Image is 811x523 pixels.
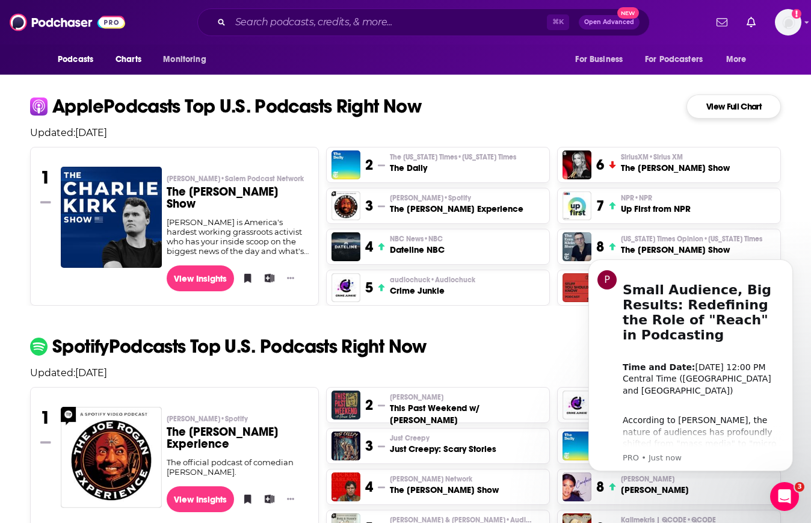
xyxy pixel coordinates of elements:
span: For Business [575,51,623,68]
span: • Salem Podcast Network [220,175,304,183]
h3: Dateline NBC [390,244,445,256]
a: Crime Junkie [331,273,360,302]
iframe: Intercom notifications message [570,249,811,478]
button: Open AdvancedNew [579,15,640,29]
a: Just CreepyJust Creepy: Scary Stories [390,433,496,455]
a: NBC News•NBCDateline NBC [390,234,445,256]
span: • Audiochuck [430,276,475,284]
img: Just Creepy: Scary Stories [331,432,360,460]
span: [PERSON_NAME] Network [390,474,472,484]
a: [PERSON_NAME]This Past Weekend w/ [PERSON_NAME] [390,392,544,426]
span: SiriusXM [621,152,683,162]
h3: The [PERSON_NAME] Experience [167,426,309,450]
h3: The [PERSON_NAME] Show [167,186,309,210]
svg: Add a profile image [792,9,801,19]
img: Up First from NPR [563,191,591,220]
span: • [US_STATE] Times [703,235,762,243]
img: Stuff You Should Know [563,273,591,302]
h3: 2 [365,396,373,414]
h3: The [PERSON_NAME] Show [621,244,762,256]
h3: [PERSON_NAME] [621,484,689,496]
a: The Ezra Klein Show [563,232,591,261]
p: audiochuck • Audiochuck [390,275,475,285]
span: • Spotify [443,194,471,202]
a: View Insights [167,265,235,291]
a: The Daily [331,150,360,179]
a: The Tucker Carlson Show [331,472,360,501]
h3: This Past Weekend w/ [PERSON_NAME] [390,402,544,426]
img: Dateline NBC [331,232,360,261]
p: The New York Times • New York Times [390,152,516,162]
a: The Daily [563,432,591,460]
span: New [617,7,639,19]
button: Add to List [261,490,273,508]
p: Updated: [DATE] [20,367,791,379]
span: NPR [621,193,652,203]
h3: 8 [596,238,604,256]
button: open menu [567,48,638,71]
h3: 7 [596,197,604,215]
button: Show More Button [282,272,299,284]
button: Bookmark Podcast [239,269,251,287]
p: Joe Rogan • Spotify [167,414,309,424]
span: Just Creepy [390,433,430,443]
a: [PERSON_NAME]•SpotifyThe [PERSON_NAME] Experience [390,193,523,215]
button: open menu [637,48,720,71]
p: Theo Von [390,392,544,402]
p: Updated: [DATE] [20,127,791,138]
img: apple Icon [30,97,48,115]
button: open menu [718,48,762,71]
span: • NBC [424,235,443,243]
a: The Charlie Kirk Show [61,167,162,267]
button: Show profile menu [775,9,801,36]
span: • [US_STATE] Times [457,153,516,161]
span: [PERSON_NAME] [167,174,304,184]
a: [PERSON_NAME][PERSON_NAME] [621,474,689,496]
h3: 5 [365,279,373,297]
span: Logged in as tinajoell1 [775,9,801,36]
a: Podchaser - Follow, Share and Rate Podcasts [10,11,125,34]
span: Open Advanced [584,19,634,25]
span: audiochuck [390,275,475,285]
h3: 1 [40,167,51,188]
img: The Joe Rogan Experience [331,191,360,220]
img: The Charlie Kirk Show [61,167,162,268]
p: Tucker Carlson Network [390,474,499,484]
img: The Joe Rogan Experience [61,407,162,508]
a: The [US_STATE] Times•[US_STATE] TimesThe Daily [390,152,516,174]
span: • Spotify [220,415,248,423]
img: Crime Junkie [563,391,591,419]
h3: Up First from NPR [621,203,691,215]
a: [US_STATE] Times Opinion•[US_STATE] TimesThe [PERSON_NAME] Show [621,234,762,256]
h3: 3 [365,437,373,455]
img: The Megyn Kelly Show [563,150,591,179]
a: The Joe Rogan Experience [61,407,162,507]
p: Candace Owens [621,474,689,484]
h3: 2 [365,156,373,174]
div: [PERSON_NAME] is America's hardest working grassroots activist who has your inside scoop on the b... [167,217,309,256]
img: This Past Weekend w/ Theo Von [331,391,360,419]
h3: The [PERSON_NAME] Experience [390,203,523,215]
span: For Podcasters [645,51,703,68]
p: Just Creepy [390,433,496,443]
